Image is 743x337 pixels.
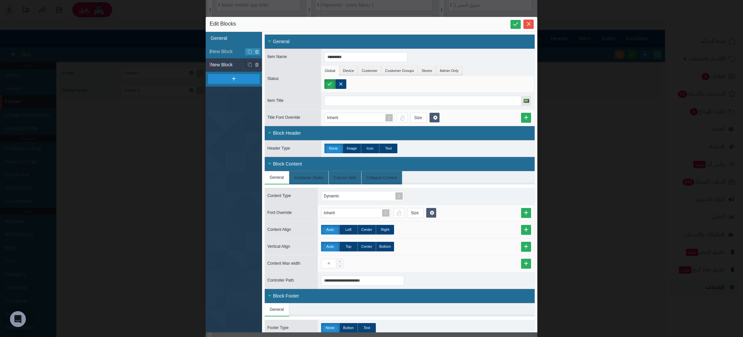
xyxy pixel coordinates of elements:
img: العربية [524,99,529,102]
span: Dynamic [324,194,339,198]
label: Text [358,323,376,333]
label: Auto [321,242,339,251]
span: Content Align [267,227,291,232]
li: General [206,32,262,45]
label: Text [379,144,397,153]
span: Status [267,76,279,81]
li: Admin Only [436,66,463,76]
div: General [265,34,535,49]
span: Title Font Override [267,115,300,120]
label: Button [339,323,358,333]
span: Vertical Align [267,244,290,249]
span: Item Name [267,54,287,59]
li: General [265,171,289,184]
li: Device [339,66,358,76]
label: Center [358,242,376,251]
label: Icon [361,144,379,153]
span: Increase Value [336,259,343,264]
label: None [321,323,339,333]
button: Close [523,20,534,29]
span: Controller Path [267,278,294,283]
label: Bottom [376,242,394,251]
span: Content Max width [267,261,300,266]
li: General [265,303,289,316]
span: Item Title [267,98,284,103]
label: Image [343,144,361,153]
li: Customer Groups [381,66,418,76]
span: Font Override [267,210,292,215]
li: Global [321,66,339,76]
label: Right [376,225,394,235]
div: Block Content [265,157,535,171]
li: Customer [358,66,381,76]
li: Column Split [329,171,362,184]
div: Block Header [265,126,535,140]
label: None [324,144,343,153]
li: Container Styles [289,171,329,184]
label: Left [339,225,358,235]
span: Footer Type [267,325,289,330]
li: Collapse Content [362,171,402,184]
span: Decrease Value [336,264,343,268]
span: Header Type [267,146,290,151]
li: Stores [418,66,436,76]
label: Top [339,242,358,251]
div: Inherit [327,113,345,122]
div: Block Footer [265,289,535,303]
div: Inherit [324,208,341,218]
div: Size [407,208,422,218]
div: Open Intercom Messenger [10,311,26,327]
label: Center [358,225,376,235]
span: New Block [211,48,262,55]
span: New Block [211,61,262,68]
label: Auto [321,225,339,235]
span: Edit Blocks [210,20,236,28]
span: Content Type [267,193,291,198]
div: Size [411,113,426,122]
